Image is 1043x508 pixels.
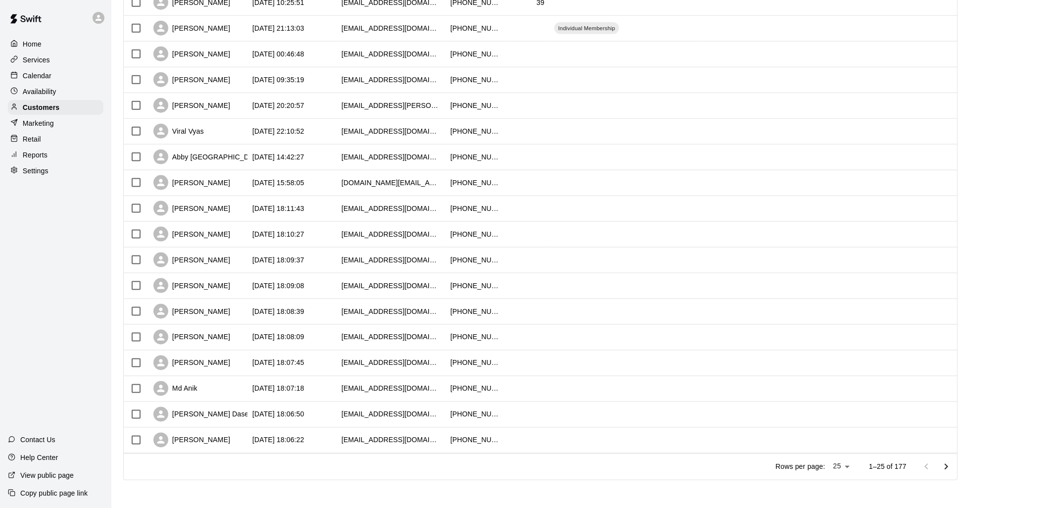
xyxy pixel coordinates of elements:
[450,409,500,419] div: +17746270693
[8,84,103,99] a: Availability
[252,126,304,136] div: 2025-08-10 22:10:52
[869,462,907,472] p: 1–25 of 177
[342,306,441,316] div: kishan.u.1990@gmail.com
[450,384,500,394] div: +15713951017
[450,306,500,316] div: +18135027099
[153,253,230,267] div: [PERSON_NAME]
[153,330,230,345] div: [PERSON_NAME]
[23,55,50,65] p: Services
[342,75,441,85] div: zawwar2@hotmail.com
[23,71,51,81] p: Calendar
[252,409,304,419] div: 2025-08-08 18:06:50
[153,175,230,190] div: [PERSON_NAME]
[252,255,304,265] div: 2025-08-08 18:09:37
[342,229,441,239] div: shameerza50@gmail.com
[153,21,230,36] div: [PERSON_NAME]
[342,49,441,59] div: huskies.tripper.05@icloud.com
[153,278,230,293] div: [PERSON_NAME]
[342,435,441,445] div: gtpops7@gmail.com
[8,163,103,178] a: Settings
[252,178,304,188] div: 2025-08-09 15:58:05
[153,98,230,113] div: [PERSON_NAME]
[342,409,441,419] div: shamanthdc31@gmail.com
[8,100,103,115] a: Customers
[23,87,56,97] p: Availability
[342,101,441,110] div: suresh.vallabhaneni@orlandogalaxycricket.com
[20,488,88,498] p: Copy public page link
[342,281,441,291] div: koushiksahaslg@gmail.com
[8,116,103,131] a: Marketing
[342,203,441,213] div: yavagal08@gmail.com
[153,72,230,87] div: [PERSON_NAME]
[153,304,230,319] div: [PERSON_NAME]
[153,227,230,242] div: [PERSON_NAME]
[554,24,619,32] span: Individual Membership
[342,152,441,162] div: abbybatavia@gmail.com
[252,203,304,213] div: 2025-08-08 18:11:43
[252,23,304,33] div: 2025-08-13 21:13:03
[937,457,956,477] button: Go to next page
[153,201,230,216] div: [PERSON_NAME]
[8,37,103,51] a: Home
[342,255,441,265] div: sudeepteja.2050@gmail.com
[23,150,48,160] p: Reports
[252,101,304,110] div: 2025-08-11 20:20:57
[153,124,204,139] div: Viral Vyas
[776,462,825,472] p: Rows per page:
[23,166,49,176] p: Settings
[20,470,74,480] p: View public page
[450,49,500,59] div: +13478504606
[342,332,441,342] div: mmindawala@gmail.com
[450,23,500,33] div: +18135023364
[252,281,304,291] div: 2025-08-08 18:09:08
[450,281,500,291] div: +17737297378
[153,356,230,370] div: [PERSON_NAME]
[252,49,304,59] div: 2025-08-13 00:46:48
[450,332,500,342] div: +18137897861
[8,68,103,83] a: Calendar
[252,332,304,342] div: 2025-08-08 18:08:09
[252,306,304,316] div: 2025-08-08 18:08:39
[450,152,500,162] div: +16477448888
[252,435,304,445] div: 2025-08-08 18:06:22
[450,435,500,445] div: +18135229781
[450,203,500,213] div: +18133611404
[8,132,103,147] a: Retail
[8,52,103,67] a: Services
[342,178,441,188] div: usman.ghani.bm@gmail.com
[450,358,500,368] div: +18133346525
[8,148,103,162] a: Reports
[450,255,500,265] div: +19402979338
[554,22,619,34] div: Individual Membership
[342,358,441,368] div: hiren59@gmail.com
[342,126,441,136] div: viralvyas@gmail.com
[252,384,304,394] div: 2025-08-08 18:07:18
[342,23,441,33] div: saacommodities@gmail.com
[450,75,500,85] div: +18134920141
[23,134,41,144] p: Retail
[450,229,500,239] div: +16302972546
[342,384,441,394] div: akabir0101@gmail.com
[252,75,304,85] div: 2025-08-12 09:35:19
[450,178,500,188] div: +14077978039
[252,229,304,239] div: 2025-08-08 18:10:27
[20,435,55,445] p: Contact Us
[153,150,264,164] div: Abby [GEOGRAPHIC_DATA]
[153,407,329,422] div: [PERSON_NAME] Dasenahalli [PERSON_NAME]
[153,433,230,448] div: [PERSON_NAME]
[23,39,42,49] p: Home
[153,381,198,396] div: Md Anik
[450,101,500,110] div: +18479108378
[829,459,853,474] div: 25
[23,118,54,128] p: Marketing
[252,358,304,368] div: 2025-08-08 18:07:45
